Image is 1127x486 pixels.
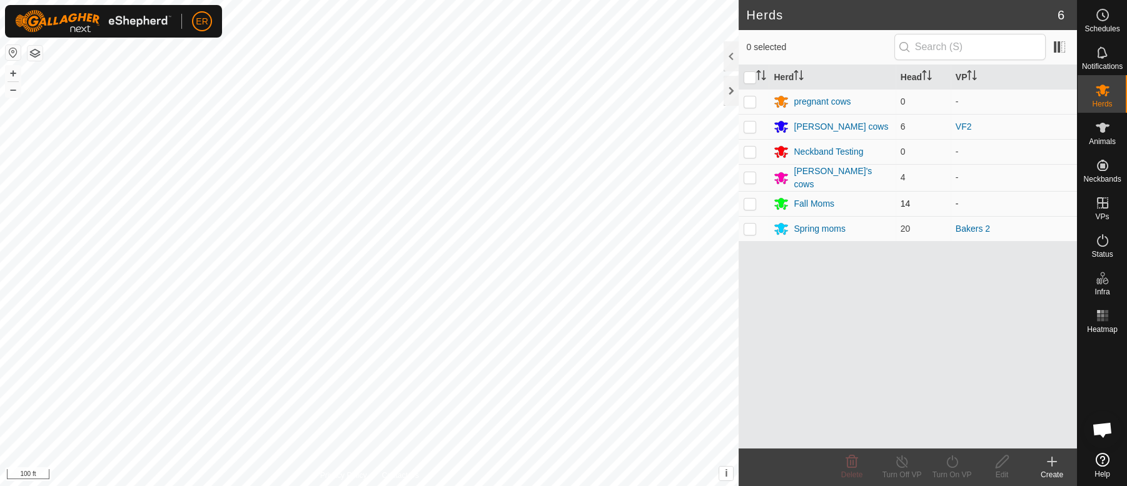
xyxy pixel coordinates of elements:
span: VPs [1095,213,1109,220]
button: Reset Map [6,45,21,60]
span: Delete [841,470,863,479]
img: Gallagher Logo [15,10,171,33]
div: Fall Moms [794,197,834,210]
td: - [951,139,1077,164]
span: Animals [1089,138,1116,145]
p-sorticon: Activate to sort [922,72,932,82]
a: VF2 [956,121,972,132]
span: 6 [1058,6,1064,24]
th: VP [951,65,1077,90]
a: Help [1078,448,1127,483]
td: - [951,164,1077,191]
button: Map Layers [28,46,43,61]
div: [PERSON_NAME]'s cows [794,165,890,191]
span: Status [1091,251,1113,258]
span: Schedules [1084,25,1119,33]
p-sorticon: Activate to sort [967,72,977,82]
span: Heatmap [1087,326,1118,333]
span: Help [1094,470,1110,478]
span: Notifications [1082,63,1123,70]
div: Turn Off VP [877,469,927,480]
a: Contact Us [382,470,418,481]
h2: Herds [746,8,1057,23]
button: – [6,82,21,97]
div: Create [1027,469,1077,480]
span: Infra [1094,288,1109,296]
div: Neckband Testing [794,145,863,158]
span: 14 [901,199,911,209]
span: 0 [901,147,906,157]
button: + [6,66,21,81]
span: 20 [901,224,911,234]
div: Turn On VP [927,469,977,480]
span: 4 [901,172,906,182]
th: Head [896,65,951,90]
button: i [719,467,733,480]
p-sorticon: Activate to sort [756,72,766,82]
a: Bakers 2 [956,224,990,234]
p-sorticon: Activate to sort [794,72,804,82]
span: 6 [901,121,906,132]
td: - [951,89,1077,114]
a: Privacy Policy [320,470,367,481]
div: Edit [977,469,1027,480]
span: i [725,468,727,478]
span: Herds [1092,100,1112,108]
span: ER [196,15,208,28]
div: [PERSON_NAME] cows [794,120,888,133]
span: Neckbands [1083,175,1121,183]
span: 0 selected [746,41,894,54]
div: pregnant cows [794,95,851,108]
div: Open chat [1084,411,1121,448]
th: Herd [769,65,895,90]
div: Spring moms [794,222,845,235]
td: - [951,191,1077,216]
input: Search (S) [894,34,1046,60]
span: 0 [901,96,906,106]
